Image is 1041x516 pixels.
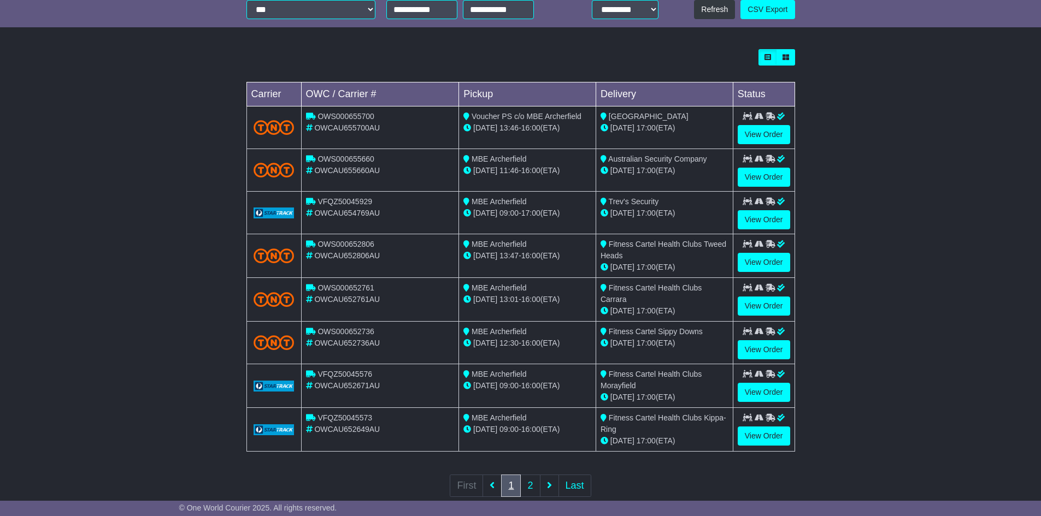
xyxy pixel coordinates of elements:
span: 17:00 [637,209,656,217]
span: [DATE] [610,436,634,445]
span: [DATE] [610,339,634,347]
a: View Order [738,340,790,359]
span: Fitness Cartel Health Clubs Tweed Heads [601,240,726,260]
span: 09:00 [499,381,519,390]
span: [DATE] [610,123,634,132]
span: 09:00 [499,209,519,217]
span: 16:00 [521,381,540,390]
a: View Order [738,168,790,187]
div: - (ETA) [463,337,591,349]
span: MBE Archerfield [472,283,526,292]
span: MBE Archerfield [472,240,526,248]
div: (ETA) [601,262,728,273]
a: 2 [520,475,540,497]
span: MBE Archerfield [472,413,526,422]
span: 17:00 [521,209,540,217]
td: Pickup [459,82,596,106]
td: Delivery [596,82,733,106]
span: [GEOGRAPHIC_DATA] [609,112,689,121]
span: OWS000655660 [317,155,374,163]
span: MBE Archerfield [472,155,526,163]
div: - (ETA) [463,294,591,305]
div: (ETA) [601,337,728,349]
span: 16:00 [521,425,540,434]
span: 13:01 [499,295,519,304]
span: OWCAU654769AU [314,209,380,217]
span: OWCAU652761AU [314,295,380,304]
span: 09:00 [499,425,519,434]
img: TNT_Domestic.png [254,163,295,177]
span: 17:00 [637,166,656,175]
span: Australian Security Company [608,155,707,163]
span: [DATE] [610,209,634,217]
span: 16:00 [521,251,540,260]
span: OWS000652761 [317,283,374,292]
span: OWS000652736 [317,327,374,336]
img: TNT_Domestic.png [254,120,295,135]
span: VFQZ50045929 [317,197,372,206]
span: 11:46 [499,166,519,175]
a: View Order [738,210,790,229]
span: 16:00 [521,123,540,132]
span: MBE Archerfield [472,327,526,336]
div: (ETA) [601,207,728,219]
span: Fitness Cartel Health Clubs Carrara [601,283,702,304]
span: 16:00 [521,166,540,175]
span: [DATE] [473,166,497,175]
span: OWS000652806 [317,240,374,248]
div: - (ETA) [463,424,591,435]
a: View Order [738,125,790,144]
span: 13:46 [499,123,519,132]
span: Voucher PS c/o MBE Archerfield [472,112,581,121]
a: Last [558,475,591,497]
span: OWCAU652806AU [314,251,380,260]
a: View Order [738,383,790,402]
span: Fitness Cartel Health Clubs Kippa-Ring [601,413,726,434]
img: TNT_Domestic.png [254,248,295,263]
img: TNT_Domestic.png [254,335,295,350]
div: (ETA) [601,165,728,176]
span: VFQZ50045573 [317,413,372,422]
span: © One World Courier 2025. All rights reserved. [179,503,337,512]
span: [DATE] [610,306,634,315]
a: 1 [501,475,521,497]
div: (ETA) [601,122,728,134]
span: 13:47 [499,251,519,260]
img: GetCarrierServiceLogo [254,381,295,392]
td: Status [733,82,795,106]
span: OWCAU655660AU [314,166,380,175]
td: Carrier [246,82,301,106]
span: OWCAU652649AU [314,425,380,434]
span: [DATE] [473,251,497,260]
span: 17:00 [637,306,656,315]
img: GetCarrierServiceLogo [254,424,295,435]
div: (ETA) [601,305,728,317]
a: View Order [738,296,790,316]
span: [DATE] [473,381,497,390]
span: Fitness Cartel Health Clubs Morayfield [601,370,702,390]
img: GetCarrierServiceLogo [254,207,295,218]
span: OWCAU652736AU [314,339,380,347]
div: - (ETA) [463,165,591,176]
span: OWCAU655700AU [314,123,380,132]
span: Trev's Security [609,197,659,206]
span: 12:30 [499,339,519,347]
span: [DATE] [473,123,497,132]
span: MBE Archerfield [472,197,526,206]
div: - (ETA) [463,380,591,392]
span: [DATE] [610,263,634,271]
span: MBE Archerfield [472,370,526,378]
span: [DATE] [610,166,634,175]
span: 17:00 [637,263,656,271]
span: [DATE] [473,209,497,217]
div: (ETA) [601,435,728,447]
span: 16:00 [521,295,540,304]
span: 17:00 [637,393,656,401]
span: 16:00 [521,339,540,347]
span: OWCAU652671AU [314,381,380,390]
a: View Order [738,426,790,446]
span: Fitness Cartel Sippy Downs [609,327,703,336]
span: [DATE] [473,339,497,347]
div: - (ETA) [463,250,591,262]
img: TNT_Domestic.png [254,292,295,307]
